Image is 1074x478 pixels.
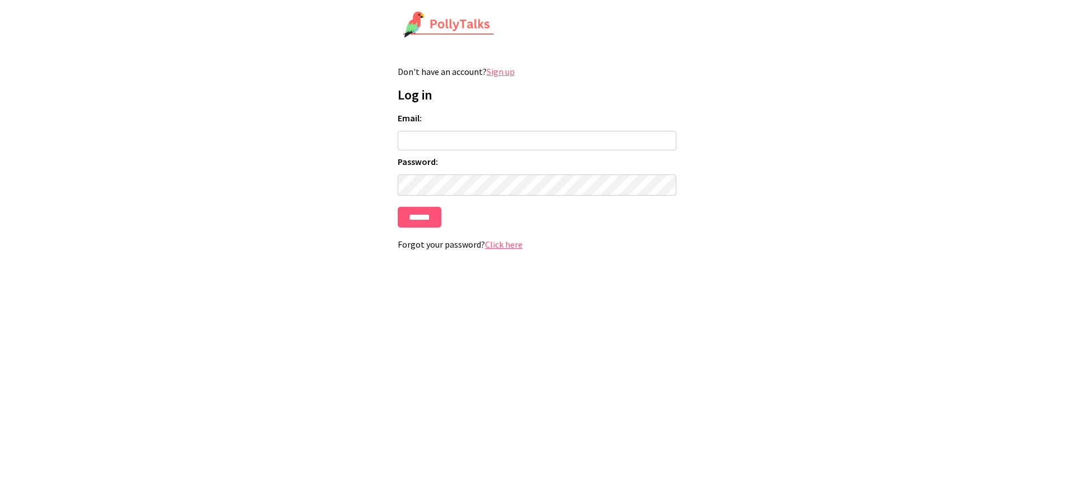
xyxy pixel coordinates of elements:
a: Click here [485,239,522,250]
p: Forgot your password? [398,239,676,250]
img: PollyTalks Logo [403,11,494,39]
h1: Log in [398,86,676,103]
p: Don't have an account? [398,66,676,77]
label: Email: [398,112,676,124]
label: Password: [398,156,676,167]
a: Sign up [487,66,515,77]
